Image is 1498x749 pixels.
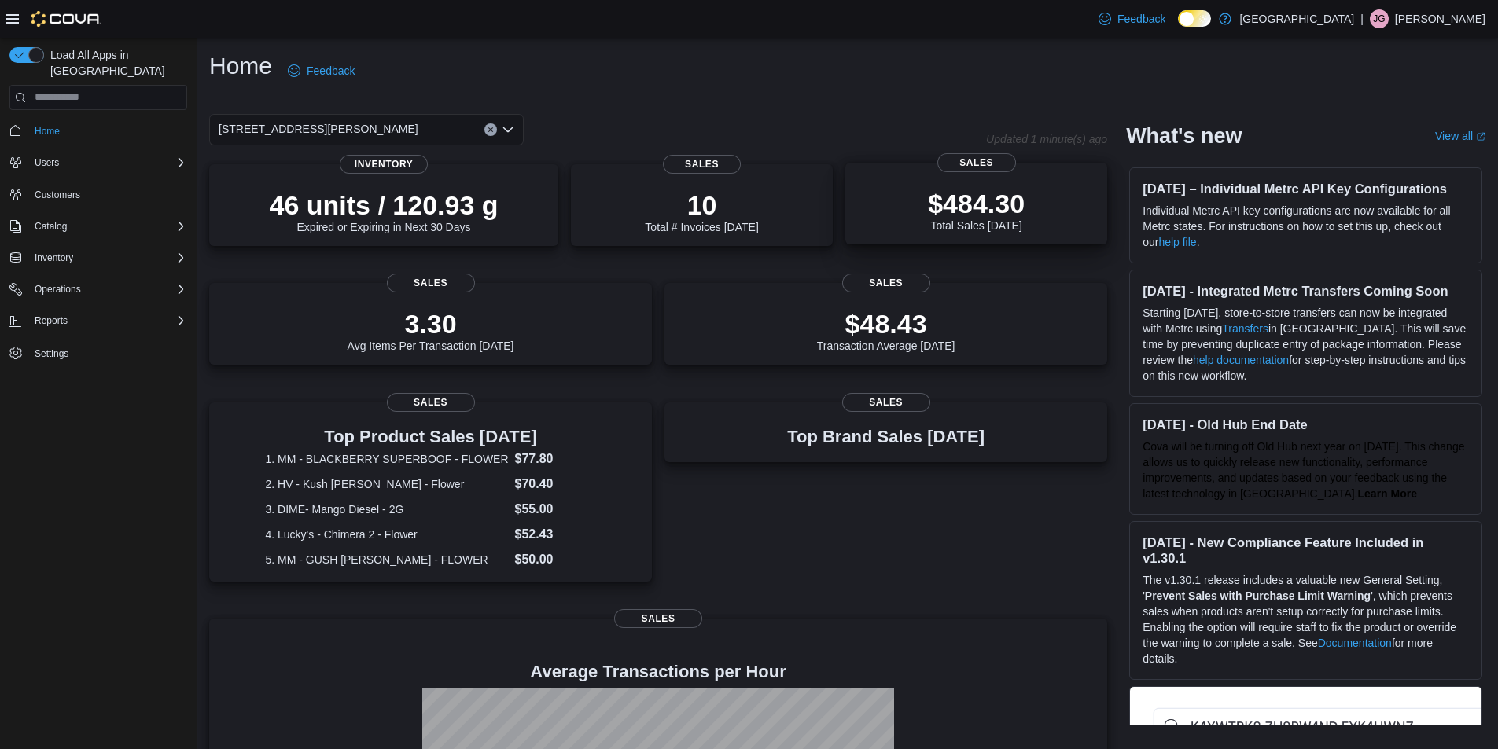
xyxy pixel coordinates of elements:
[817,308,955,340] p: $48.43
[265,527,508,542] dt: 4. Lucky's - Chimera 2 - Flower
[28,121,187,141] span: Home
[222,663,1095,681] h4: Average Transactions per Hour
[28,311,187,330] span: Reports
[1143,417,1469,432] h3: [DATE] - Old Hub End Date
[3,278,193,300] button: Operations
[1117,11,1165,27] span: Feedback
[1193,354,1289,366] a: help documentation
[502,123,514,136] button: Open list of options
[35,347,68,360] span: Settings
[515,500,596,519] dd: $55.00
[1143,440,1464,500] span: Cova will be turning off Old Hub next year on [DATE]. This change allows us to quickly release ne...
[1395,9,1485,28] p: [PERSON_NAME]
[348,308,514,340] p: 3.30
[9,113,187,406] nav: Complex example
[787,428,985,446] h3: Top Brand Sales [DATE]
[645,189,758,233] div: Total # Invoices [DATE]
[28,311,74,330] button: Reports
[3,215,193,237] button: Catalog
[28,344,75,363] a: Settings
[348,308,514,352] div: Avg Items Per Transaction [DATE]
[28,153,187,172] span: Users
[3,183,193,206] button: Customers
[1143,572,1469,666] p: The v1.30.1 release includes a valuable new General Setting, ' ', which prevents sales when produ...
[663,155,742,174] span: Sales
[270,189,499,221] p: 46 units / 120.93 g
[28,185,86,204] a: Customers
[35,125,60,138] span: Home
[28,217,73,236] button: Catalog
[219,119,418,138] span: [STREET_ADDRESS][PERSON_NAME]
[265,476,508,492] dt: 2. HV - Kush [PERSON_NAME] - Flower
[1178,10,1211,27] input: Dark Mode
[1143,283,1469,299] h3: [DATE] - Integrated Metrc Transfers Coming Soon
[1435,130,1485,142] a: View allExternal link
[28,217,187,236] span: Catalog
[842,274,930,292] span: Sales
[387,274,475,292] span: Sales
[1358,487,1417,500] a: Learn More
[937,153,1016,172] span: Sales
[28,280,87,299] button: Operations
[209,50,272,82] h1: Home
[28,185,187,204] span: Customers
[28,343,187,362] span: Settings
[1222,322,1268,335] a: Transfers
[1143,203,1469,250] p: Individual Metrc API key configurations are now available for all Metrc states. For instructions ...
[1360,9,1364,28] p: |
[1143,534,1469,566] h3: [DATE] - New Compliance Feature Included in v1.30.1
[265,451,508,467] dt: 1. MM - BLACKBERRY SUPERBOOF - FLOWER
[986,133,1107,145] p: Updated 1 minute(s) ago
[3,247,193,269] button: Inventory
[307,63,355,79] span: Feedback
[1145,589,1371,602] strong: Prevent Sales with Purchase Limit Warning
[1476,132,1485,141] svg: External link
[35,283,81,296] span: Operations
[28,248,79,267] button: Inventory
[3,152,193,174] button: Users
[340,155,428,174] span: Inventory
[1126,123,1242,149] h2: What's new
[35,314,68,327] span: Reports
[1370,9,1389,28] div: Jesus Gonzalez
[515,525,596,544] dd: $52.43
[28,248,187,267] span: Inventory
[1239,9,1354,28] p: [GEOGRAPHIC_DATA]
[1143,181,1469,196] h3: [DATE] – Individual Metrc API Key Configurations
[614,609,702,628] span: Sales
[1373,9,1385,28] span: JG
[1092,3,1172,35] a: Feedback
[28,122,66,141] a: Home
[270,189,499,233] div: Expired or Expiring in Next 30 Days
[3,341,193,364] button: Settings
[928,188,1025,219] p: $484.30
[387,393,475,412] span: Sales
[515,550,596,569] dd: $50.00
[35,189,80,201] span: Customers
[484,123,497,136] button: Clear input
[1158,236,1196,248] a: help file
[3,310,193,332] button: Reports
[31,11,101,27] img: Cova
[928,188,1025,232] div: Total Sales [DATE]
[35,220,67,233] span: Catalog
[35,252,73,264] span: Inventory
[265,428,595,446] h3: Top Product Sales [DATE]
[3,119,193,142] button: Home
[515,475,596,494] dd: $70.40
[28,280,187,299] span: Operations
[842,393,930,412] span: Sales
[817,308,955,352] div: Transaction Average [DATE]
[645,189,758,221] p: 10
[1318,637,1392,649] a: Documentation
[265,552,508,567] dt: 5. MM - GUSH [PERSON_NAME] - FLOWER
[515,450,596,468] dd: $77.80
[35,156,59,169] span: Users
[1143,305,1469,384] p: Starting [DATE], store-to-store transfers can now be integrated with Metrc using in [GEOGRAPHIC_D...
[265,501,508,517] dt: 3. DIME- Mango Diesel - 2G
[28,153,65,172] button: Users
[44,47,187,79] span: Load All Apps in [GEOGRAPHIC_DATA]
[282,55,361,86] a: Feedback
